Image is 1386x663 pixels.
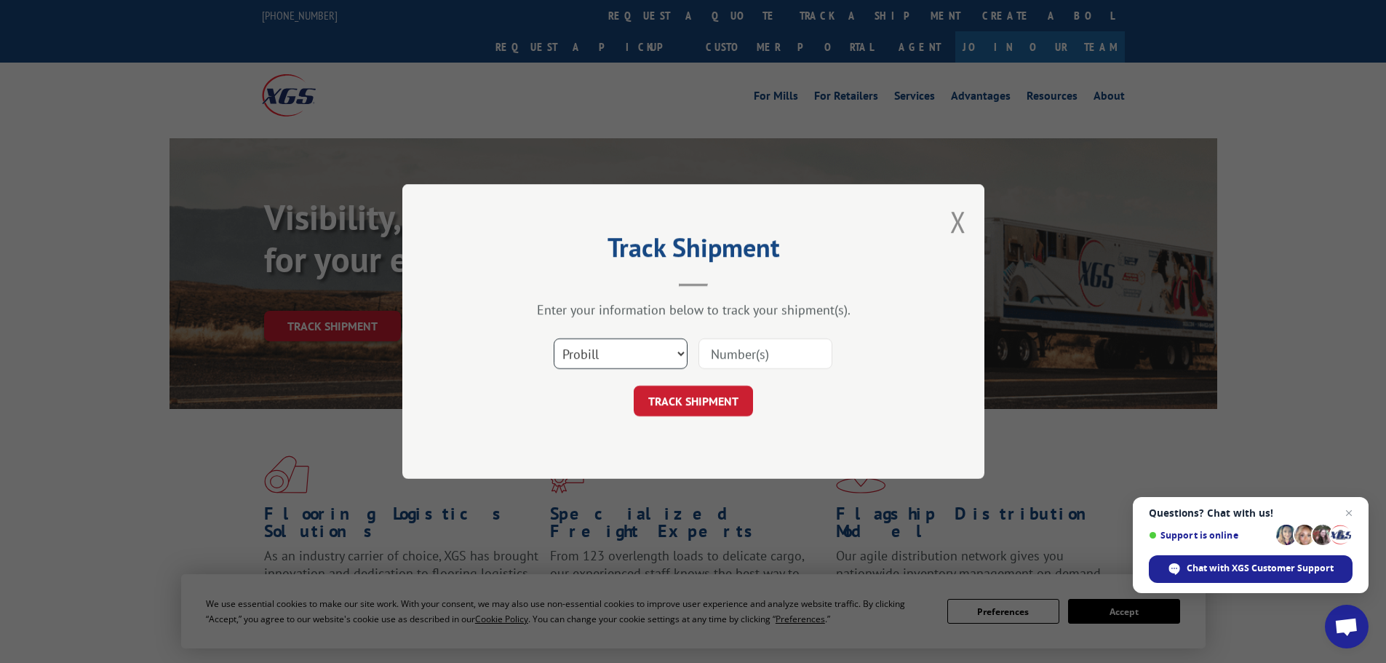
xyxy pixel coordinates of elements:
[1325,605,1369,648] div: Open chat
[1340,504,1358,522] span: Close chat
[1149,555,1353,583] div: Chat with XGS Customer Support
[1149,507,1353,519] span: Questions? Chat with us!
[1187,562,1334,575] span: Chat with XGS Customer Support
[1149,530,1271,541] span: Support is online
[950,202,966,241] button: Close modal
[698,338,832,369] input: Number(s)
[475,237,912,265] h2: Track Shipment
[634,386,753,416] button: TRACK SHIPMENT
[475,301,912,318] div: Enter your information below to track your shipment(s).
